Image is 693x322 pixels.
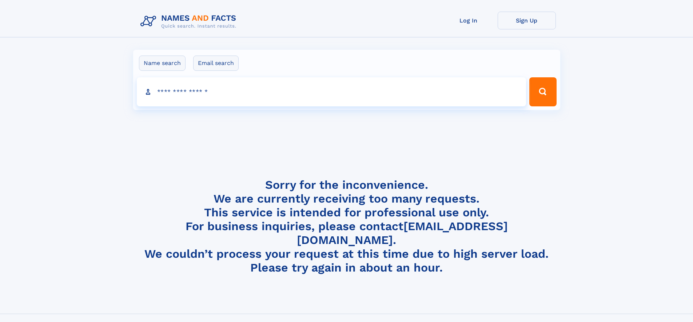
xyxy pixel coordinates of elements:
[193,56,239,71] label: Email search
[297,219,508,247] a: [EMAIL_ADDRESS][DOMAIN_NAME]
[137,77,526,106] input: search input
[138,178,556,275] h4: Sorry for the inconvenience. We are currently receiving too many requests. This service is intend...
[139,56,186,71] label: Name search
[138,12,242,31] img: Logo Names and Facts
[439,12,498,29] a: Log In
[529,77,556,106] button: Search Button
[498,12,556,29] a: Sign Up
